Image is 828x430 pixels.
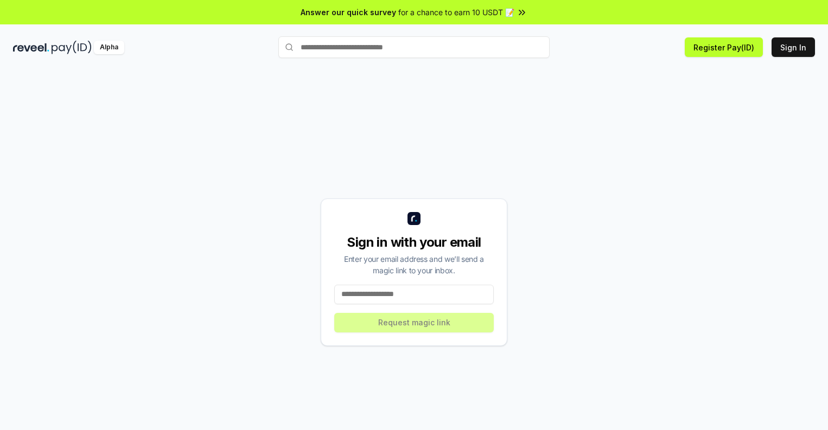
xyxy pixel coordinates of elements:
button: Sign In [772,37,815,57]
img: reveel_dark [13,41,49,54]
span: for a chance to earn 10 USDT 📝 [398,7,514,18]
span: Answer our quick survey [301,7,396,18]
button: Register Pay(ID) [685,37,763,57]
div: Enter your email address and we’ll send a magic link to your inbox. [334,253,494,276]
div: Alpha [94,41,124,54]
img: logo_small [407,212,421,225]
div: Sign in with your email [334,234,494,251]
img: pay_id [52,41,92,54]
